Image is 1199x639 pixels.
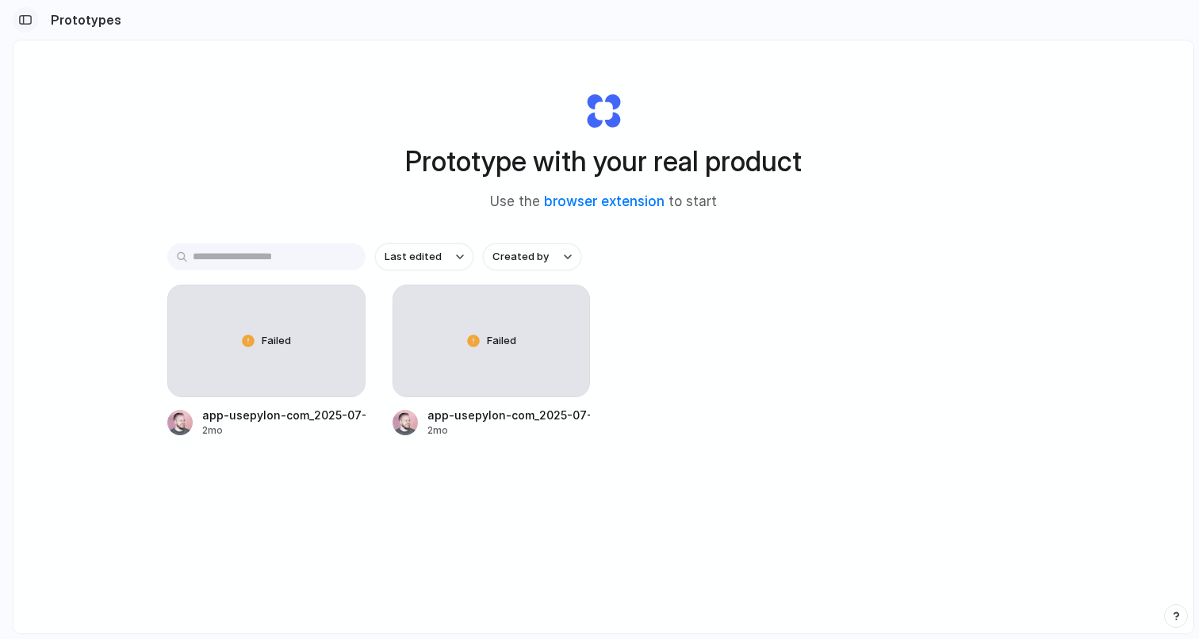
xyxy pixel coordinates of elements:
div: app-usepylon-com_2025-07-28T21-12 [427,407,591,423]
div: 2mo [202,423,366,438]
button: Last edited [375,243,473,270]
a: Failedapp-usepylon-com_2025-07-28T21-132mo [167,285,366,438]
div: 2mo [427,423,591,438]
button: Created by [483,243,581,270]
span: Created by [492,249,549,265]
a: Failedapp-usepylon-com_2025-07-28T21-122mo [393,285,591,438]
h1: Prototype with your real product [405,140,802,182]
span: Use the to start [490,192,717,212]
span: Last edited [385,249,442,265]
a: browser extension [544,193,665,209]
span: Failed [487,333,516,349]
h2: Prototypes [44,10,121,29]
span: Failed [262,333,291,349]
div: app-usepylon-com_2025-07-28T21-13 [202,407,366,423]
